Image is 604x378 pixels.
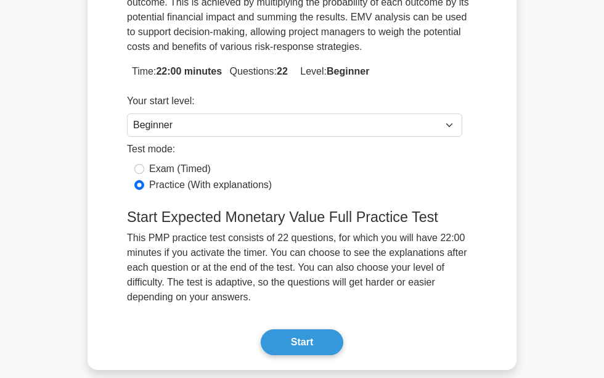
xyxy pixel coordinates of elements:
[149,162,211,176] label: Exam (Timed)
[277,66,288,76] strong: 22
[120,231,484,305] p: This PMP practice test consists of 22 questions, for which you will have 22:00 minutes if you act...
[120,208,484,226] h4: Start Expected Monetary Value Full Practice Test
[156,66,222,76] strong: 22:00 minutes
[127,64,477,79] p: Time:
[127,94,462,113] div: Your start level:
[149,178,272,192] label: Practice (With explanations)
[295,66,369,76] span: Level:
[261,329,343,355] button: Start
[225,66,288,76] span: Questions:
[327,66,369,76] strong: Beginner
[127,142,462,162] div: Test mode:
